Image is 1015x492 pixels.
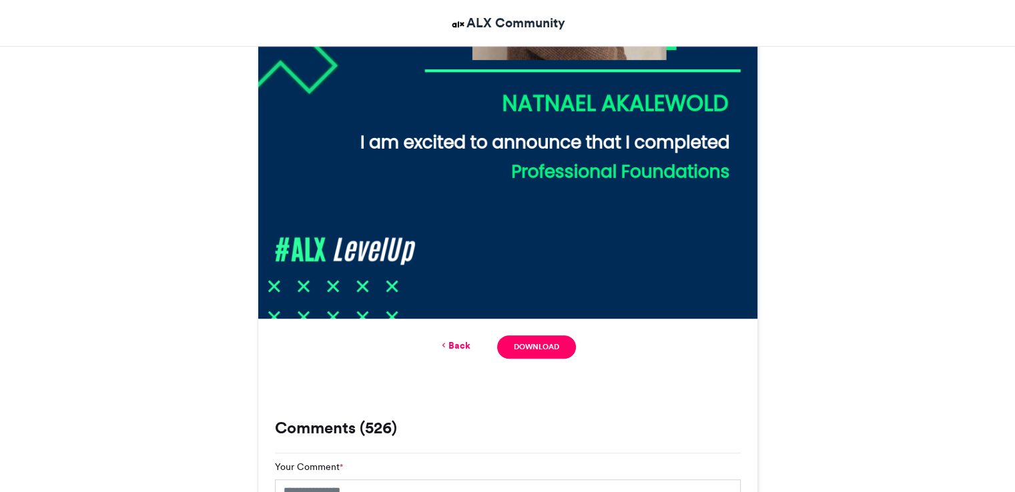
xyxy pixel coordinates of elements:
[450,13,565,33] a: ALX Community
[439,339,470,353] a: Back
[497,335,575,359] a: Download
[275,460,343,474] label: Your Comment
[450,16,466,33] img: ALX Community
[275,420,741,436] h3: Comments (526)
